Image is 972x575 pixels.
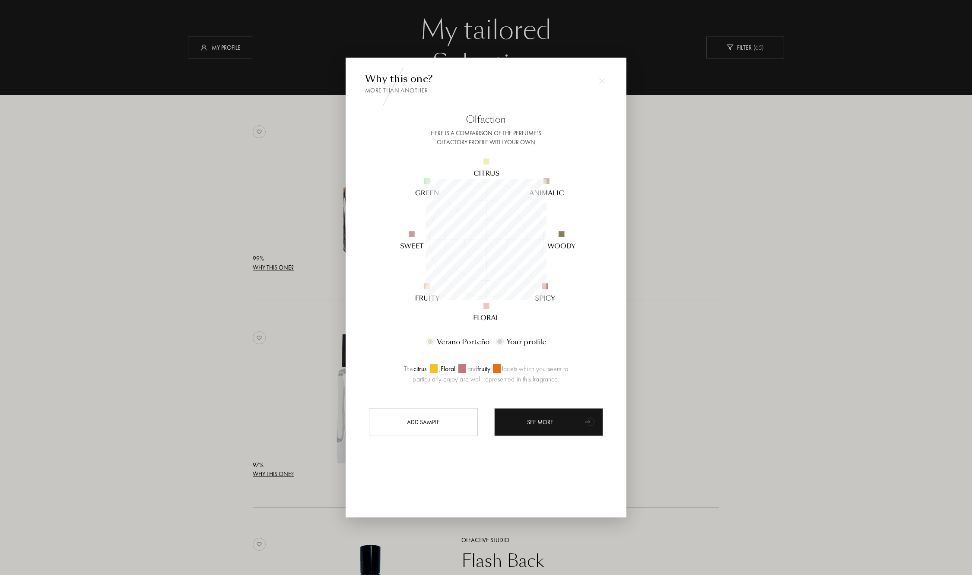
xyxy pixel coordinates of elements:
span: and [466,364,477,373]
div: Olfaction [365,112,607,126]
div: Here is a comparison of the perfume’s olfactory profile with your own [365,128,607,146]
div: animation [582,413,599,430]
div: See more [494,408,603,436]
div: Why this one? [365,71,607,95]
span: facets which you seem to particularly enjoy are well represented in this fragrance. [413,364,568,383]
div: Verano Porteño [437,337,489,347]
span: The [404,364,413,373]
div: Add sample [369,408,478,436]
span: floral [441,364,458,373]
a: See moreanimation [494,408,603,436]
img: radar_desktop_en.svg [381,135,590,344]
div: More than another [365,86,607,95]
span: fruity [477,364,493,373]
span: citrus [413,364,430,373]
span: , [438,364,441,373]
img: cross.svg [599,78,605,84]
div: Your profile [506,337,546,347]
